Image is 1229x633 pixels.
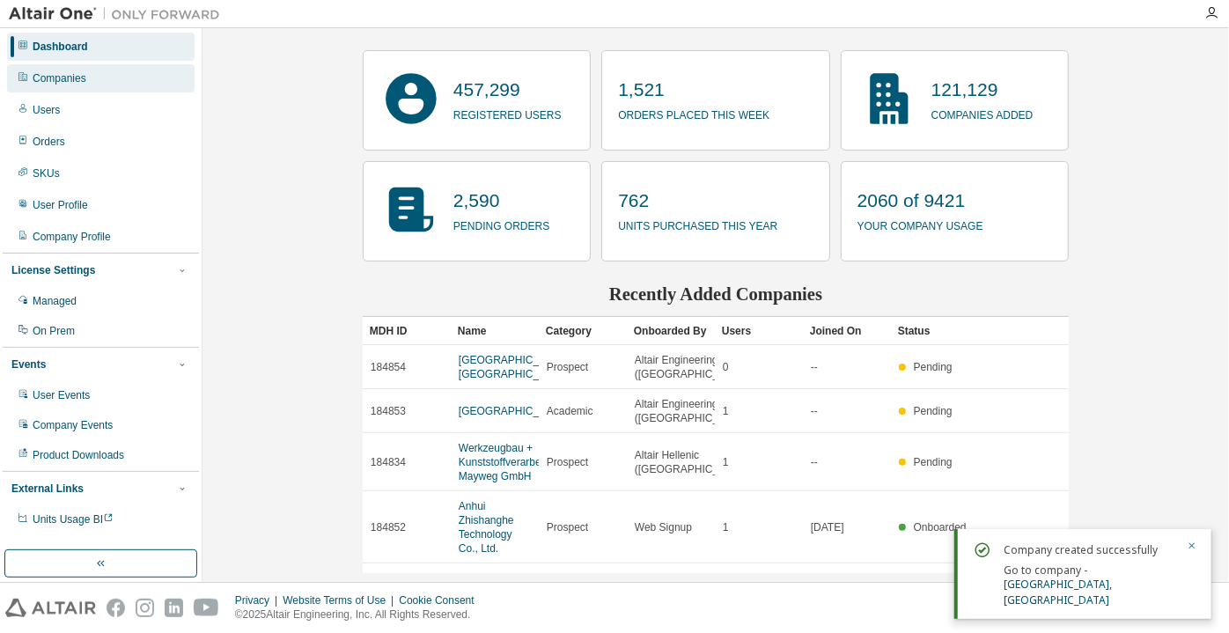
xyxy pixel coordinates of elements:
h2: Recently Added Companies [363,283,1069,305]
div: Privacy [235,593,283,607]
span: Altair Engineering ([GEOGRAPHIC_DATA]) [635,397,752,425]
div: Events [11,357,46,372]
span: -- [811,404,818,418]
a: IG [459,572,470,585]
span: Web Signup [635,571,692,585]
span: Onboarded [914,521,967,534]
span: -- [811,360,818,374]
span: 184852 [371,520,406,534]
p: 762 [618,188,777,214]
a: Anhui Zhishanghe Technology Co., Ltd. [459,500,514,555]
img: linkedin.svg [165,599,183,617]
p: pending orders [453,214,549,234]
div: User Profile [33,198,88,212]
div: User Events [33,388,90,402]
p: companies added [931,103,1034,123]
div: Status [898,317,972,345]
div: MDH ID [370,317,444,345]
div: Companies [33,71,86,85]
a: [GEOGRAPHIC_DATA], [GEOGRAPHIC_DATA] [1004,577,1112,607]
span: 1 [723,455,729,469]
div: Website Terms of Use [283,593,399,607]
div: On Prem [33,324,75,338]
img: youtube.svg [194,599,219,617]
p: orders placed this week [618,103,769,123]
span: 0 [723,360,729,374]
a: Werkzeugbau + Kunststoffverarbeitung Mayweg GmbH [459,442,564,482]
span: -- [811,455,818,469]
img: instagram.svg [136,599,154,617]
p: your company usage [857,214,983,234]
span: Altair Hellenic ([GEOGRAPHIC_DATA]) [635,448,752,476]
div: Users [722,317,796,345]
span: [DATE] [811,520,844,534]
p: 121,129 [931,77,1034,103]
a: [GEOGRAPHIC_DATA] [459,405,569,417]
div: Name [458,317,532,345]
div: Product Downloads [33,448,124,462]
span: Prospect [547,455,588,469]
img: altair_logo.svg [5,599,96,617]
p: units purchased this year [618,214,777,234]
span: 184834 [371,455,406,469]
p: 1,521 [618,77,769,103]
span: [DATE] [811,571,844,585]
div: Managed [33,294,77,308]
span: Onboarded [914,572,967,585]
span: 184853 [371,404,406,418]
span: Pending [914,456,953,468]
p: 457,299 [453,77,562,103]
p: registered users [453,103,562,123]
span: 1 [723,404,729,418]
div: Cookie Consent [399,593,484,607]
div: SKUs [33,166,60,180]
span: Prospect [547,360,588,374]
span: Prospect [547,520,588,534]
div: External Links [11,482,84,496]
a: [GEOGRAPHIC_DATA], [GEOGRAPHIC_DATA] [459,354,571,380]
span: 184854 [371,360,406,374]
div: Orders [33,135,65,149]
div: Company created successfully [1004,540,1176,561]
div: Company Events [33,418,113,432]
p: 2,590 [453,188,549,214]
span: 184851 [371,571,406,585]
p: © 2025 Altair Engineering, Inc. All Rights Reserved. [235,607,485,622]
div: Category [546,317,620,345]
span: 1 [723,571,729,585]
div: Onboarded By [634,317,708,345]
img: facebook.svg [107,599,125,617]
div: License Settings [11,263,95,277]
img: Altair One [9,5,229,23]
span: Academic [547,404,593,418]
span: Altair Engineering ([GEOGRAPHIC_DATA]) [635,353,752,381]
div: Dashboard [33,40,88,54]
div: Users [33,103,60,117]
div: Company Profile [33,230,111,244]
span: Prospect [547,571,588,585]
span: Pending [914,405,953,417]
span: Units Usage BI [33,513,114,526]
span: Pending [914,361,953,373]
span: Web Signup [635,520,692,534]
p: 2060 of 9421 [857,188,983,214]
span: Go to company - [1004,563,1112,607]
div: Joined On [810,317,884,345]
span: 1 [723,520,729,534]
